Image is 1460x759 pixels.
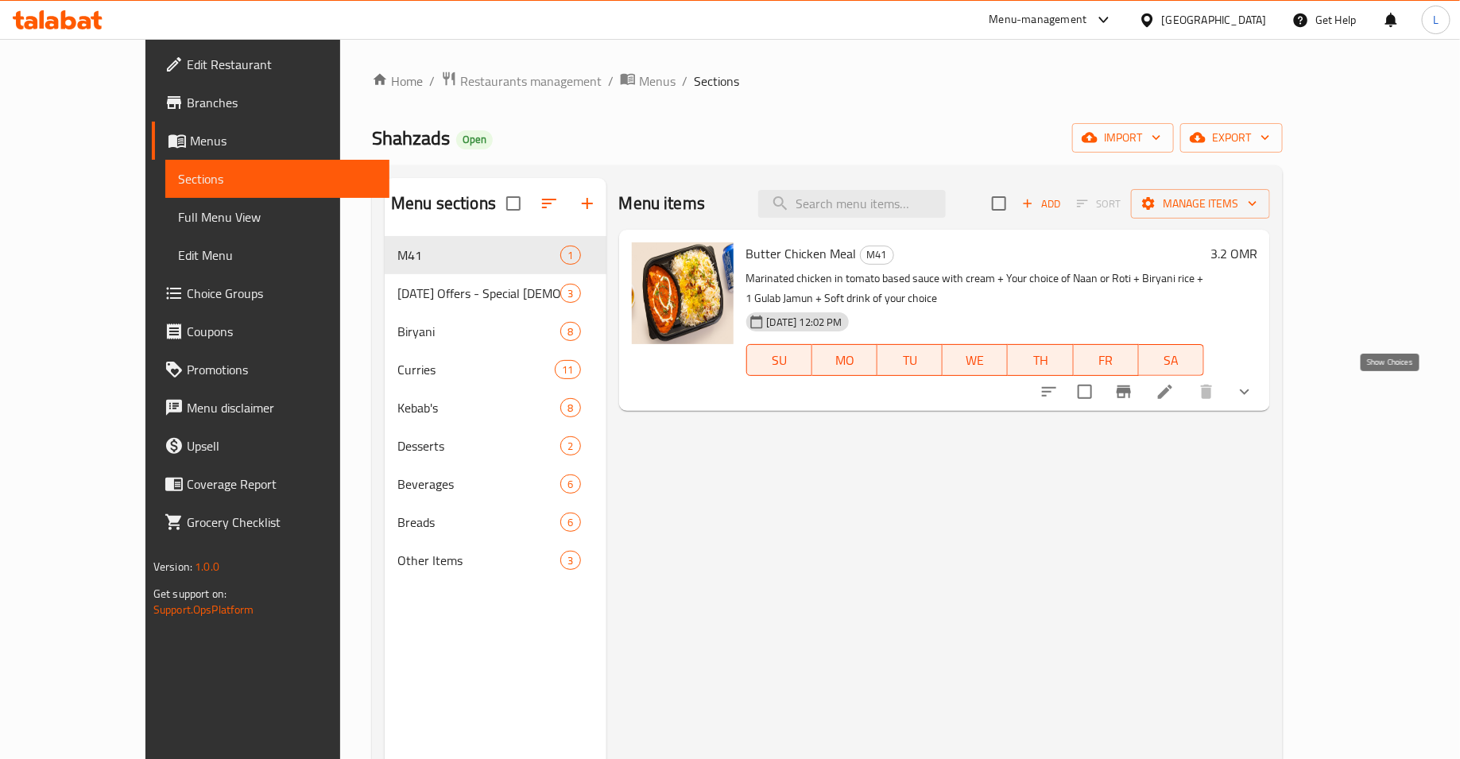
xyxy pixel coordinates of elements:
span: Kebab's [397,398,560,417]
span: Add item [1016,192,1067,216]
a: Menus [152,122,389,160]
span: Select section first [1067,192,1131,216]
div: Curries [397,360,555,379]
div: Kebab's8 [385,389,606,427]
span: 8 [561,401,579,416]
span: M41 [397,246,560,265]
li: / [429,72,435,91]
span: Branches [187,93,377,112]
span: 1 [561,248,579,263]
button: MO [812,344,877,376]
a: Coupons [152,312,389,350]
span: Sections [178,169,377,188]
button: import [1072,123,1174,153]
div: items [560,474,580,494]
a: Edit menu item [1156,382,1175,401]
span: 3 [561,286,579,301]
div: items [560,551,580,570]
div: [GEOGRAPHIC_DATA] [1162,11,1267,29]
span: TH [1014,349,1067,372]
span: Add [1020,195,1063,213]
span: Coupons [187,322,377,341]
div: M41 [860,246,894,265]
span: import [1085,128,1161,148]
h2: Menu items [619,192,706,215]
span: Breads [397,513,560,532]
span: 6 [561,477,579,492]
button: Branch-specific-item [1105,373,1143,411]
span: M41 [861,246,893,264]
div: Beverages6 [385,465,606,503]
a: Restaurants management [441,71,602,91]
a: Edit Restaurant [152,45,389,83]
span: Restaurants management [460,72,602,91]
span: Open [456,133,493,146]
span: [DATE] Offers - Special [DEMOGRAPHIC_DATA] Menu [397,284,560,303]
span: 11 [556,362,579,378]
span: Promotions [187,360,377,379]
button: show more [1226,373,1264,411]
div: items [560,322,580,341]
a: Coverage Report [152,465,389,503]
span: Select section [982,187,1016,220]
div: items [560,246,580,265]
span: Upsell [187,436,377,455]
span: Full Menu View [178,207,377,227]
span: Choice Groups [187,284,377,303]
span: export [1193,128,1270,148]
span: WE [949,349,1001,372]
nav: Menu sections [385,230,606,586]
a: Sections [165,160,389,198]
span: 1.0.0 [195,556,219,577]
span: Get support on: [153,583,227,604]
li: / [682,72,687,91]
span: 8 [561,324,579,339]
span: Menus [639,72,676,91]
span: Sections [694,72,739,91]
input: search [758,190,946,218]
span: SU [753,349,806,372]
button: TH [1008,344,1073,376]
span: Select to update [1068,375,1102,409]
span: Desserts [397,436,560,455]
div: items [560,513,580,532]
span: Butter Chicken Meal [746,242,857,265]
span: FR [1080,349,1133,372]
img: Butter Chicken Meal [632,242,734,344]
span: MO [819,349,871,372]
a: Branches [152,83,389,122]
div: Open [456,130,493,149]
div: items [560,284,580,303]
a: Grocery Checklist [152,503,389,541]
div: Ramadan Offers - Special Iftar Menu [397,284,560,303]
button: sort-choices [1030,373,1068,411]
span: Shahzads [372,120,450,156]
span: [DATE] 12:02 PM [761,315,849,330]
span: 3 [561,553,579,568]
span: Edit Restaurant [187,55,377,74]
div: Beverages [397,474,560,494]
span: Grocery Checklist [187,513,377,532]
a: Home [372,72,423,91]
div: Other Items3 [385,541,606,579]
span: Sort sections [530,184,568,223]
div: [DATE] Offers - Special [DEMOGRAPHIC_DATA] Menu3 [385,274,606,312]
span: 2 [561,439,579,454]
a: Support.OpsPlatform [153,599,254,620]
li: / [608,72,614,91]
div: Breads6 [385,503,606,541]
span: TU [884,349,936,372]
a: Edit Menu [165,236,389,274]
a: Menu disclaimer [152,389,389,427]
button: SU [746,344,812,376]
button: Add section [568,184,606,223]
button: SA [1139,344,1204,376]
div: items [555,360,580,379]
div: Biryani [397,322,560,341]
button: Manage items [1131,189,1270,219]
p: Marinated chicken in tomato based sauce with cream + Your choice of Naan or Roti + Biryani rice +... [746,269,1205,308]
span: L [1433,11,1439,29]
